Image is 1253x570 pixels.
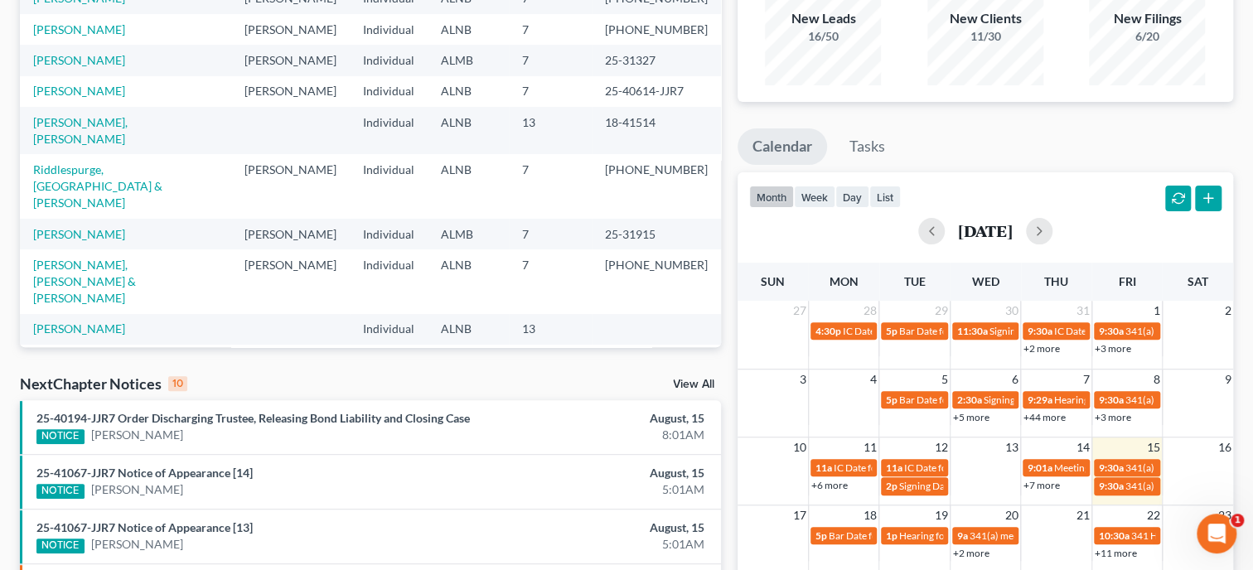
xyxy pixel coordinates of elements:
[33,227,125,241] a: [PERSON_NAME]
[673,379,714,390] a: View All
[761,274,785,288] span: Sun
[1099,461,1124,474] span: 9:30a
[953,411,989,423] a: +5 more
[886,480,897,492] span: 2p
[1099,325,1124,337] span: 9:30a
[509,76,592,107] td: 7
[33,115,128,146] a: [PERSON_NAME], [PERSON_NAME]
[869,186,901,208] button: list
[1188,274,1208,288] span: Sat
[592,154,721,218] td: [PHONE_NUMBER]
[927,9,1043,28] div: New Clients
[36,411,470,425] a: 25-40194-JJR7 Order Discharging Trustee, Releasing Bond Liability and Closing Case
[91,481,183,498] a: [PERSON_NAME]
[509,345,592,392] td: 7
[33,321,125,336] a: [PERSON_NAME]
[1095,342,1131,355] a: +3 more
[1028,394,1052,406] span: 9:29a
[886,394,897,406] span: 5p
[592,14,721,45] td: [PHONE_NUMBER]
[20,374,187,394] div: NextChapter Notices
[1095,547,1137,559] a: +11 more
[1075,505,1091,525] span: 21
[1089,9,1205,28] div: New Filings
[1217,505,1233,525] span: 23
[829,529,961,542] span: Bar Date for [PERSON_NAME]
[36,520,253,534] a: 25-41067-JJR7 Notice of Appearance [13]
[1145,437,1162,457] span: 15
[91,427,183,443] a: [PERSON_NAME]
[815,461,832,474] span: 11a
[933,301,950,321] span: 29
[509,314,592,345] td: 13
[492,481,704,498] div: 5:01AM
[350,154,428,218] td: Individual
[428,314,509,345] td: ALNB
[835,186,869,208] button: day
[970,529,1130,542] span: 341(a) meeting for [PERSON_NAME]
[862,437,878,457] span: 11
[1099,394,1124,406] span: 9:30a
[428,107,509,154] td: ALNB
[815,325,841,337] span: 4:30p
[1217,437,1233,457] span: 16
[231,345,350,392] td: [PERSON_NAME]
[168,376,187,391] div: 10
[1118,274,1135,288] span: Fri
[933,505,950,525] span: 19
[492,465,704,481] div: August, 15
[829,274,858,288] span: Mon
[33,53,125,67] a: [PERSON_NAME]
[509,14,592,45] td: 7
[1145,505,1162,525] span: 22
[989,325,1138,337] span: Signing Date for [PERSON_NAME]
[953,547,989,559] a: +2 more
[428,76,509,107] td: ALNB
[350,345,428,392] td: Individual
[933,437,950,457] span: 12
[231,14,350,45] td: [PERSON_NAME]
[1023,479,1060,491] a: +7 more
[1223,301,1233,321] span: 2
[492,519,704,536] div: August, 15
[899,480,1047,492] span: Signing Date for [PERSON_NAME]
[231,76,350,107] td: [PERSON_NAME]
[843,325,970,337] span: IC Date for [PERSON_NAME]
[428,219,509,249] td: ALMB
[1231,514,1244,527] span: 1
[428,45,509,75] td: ALMB
[957,394,982,406] span: 2:30a
[592,219,721,249] td: 25-31915
[868,370,878,389] span: 4
[1089,28,1205,45] div: 6/20
[36,539,85,553] div: NOTICE
[1028,461,1052,474] span: 9:01a
[33,162,162,210] a: Riddlespurge, [GEOGRAPHIC_DATA] & [PERSON_NAME]
[971,274,999,288] span: Wed
[791,505,808,525] span: 17
[1044,274,1068,288] span: Thu
[1152,370,1162,389] span: 8
[791,301,808,321] span: 27
[36,484,85,499] div: NOTICE
[1081,370,1091,389] span: 7
[231,45,350,75] td: [PERSON_NAME]
[91,536,183,553] a: [PERSON_NAME]
[350,219,428,249] td: Individual
[984,394,1132,406] span: Signing Date for [PERSON_NAME]
[1004,301,1020,321] span: 30
[428,345,509,392] td: ALNB
[231,154,350,218] td: [PERSON_NAME]
[492,410,704,427] div: August, 15
[1004,505,1020,525] span: 20
[815,529,827,542] span: 5p
[350,45,428,75] td: Individual
[765,9,881,28] div: New Leads
[36,466,253,480] a: 25-41067-JJR7 Notice of Appearance [14]
[1054,461,1238,474] span: Meeting of Creditors for [PERSON_NAME]
[1223,370,1233,389] span: 9
[350,76,428,107] td: Individual
[1054,394,1183,406] span: Hearing for [PERSON_NAME]
[886,325,897,337] span: 5p
[1010,370,1020,389] span: 6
